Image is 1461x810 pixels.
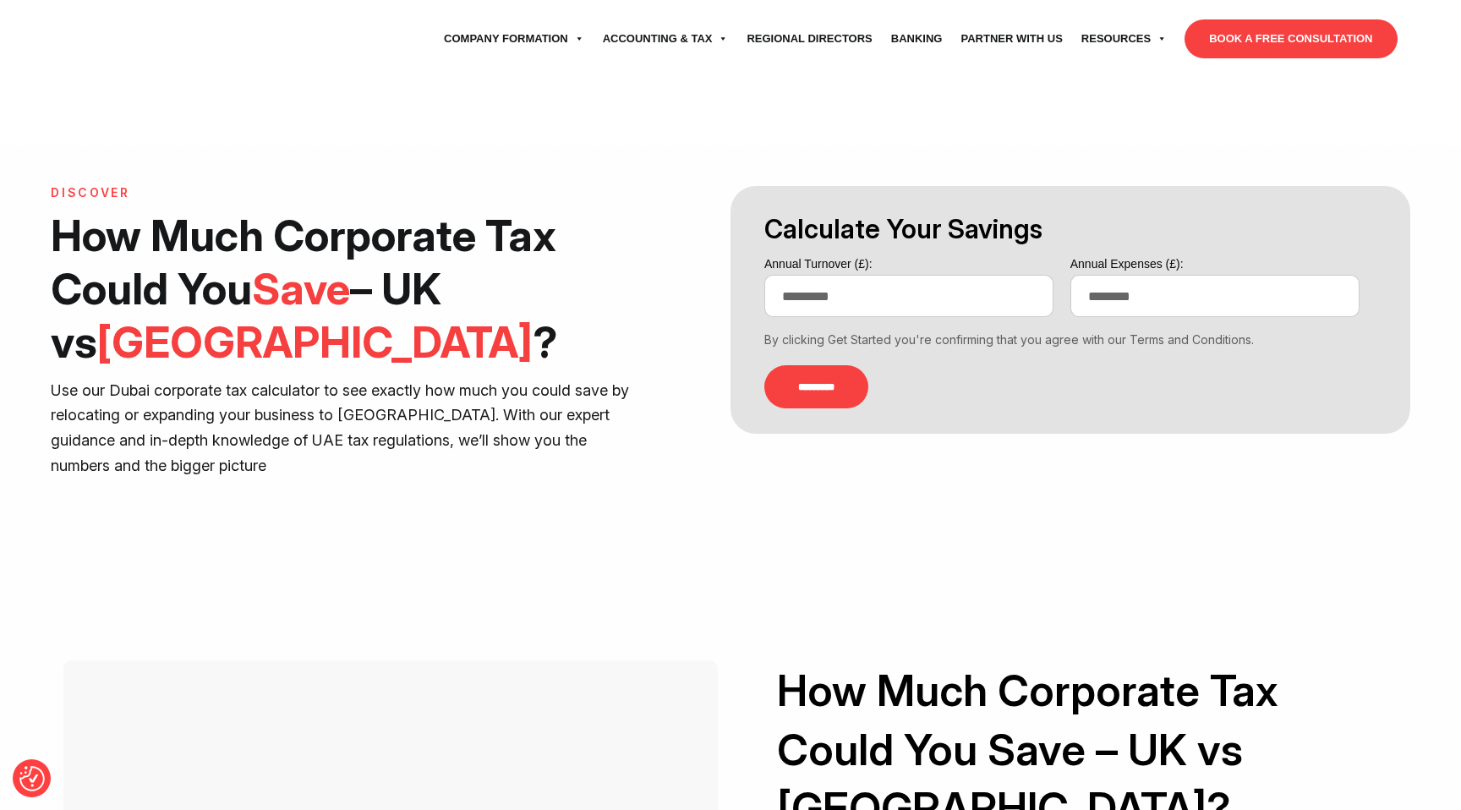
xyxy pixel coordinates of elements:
[435,15,594,63] a: Company Formation
[1070,254,1360,275] label: Annual Expenses (£):
[951,15,1071,63] a: Partner with Us
[97,316,533,368] span: [GEOGRAPHIC_DATA]
[63,18,190,60] img: svg+xml;nitro-empty-id=MTU3OjExNQ==-1;base64,PHN2ZyB2aWV3Qm94PSIwIDAgNzU4IDI1MSIgd2lkdGg9Ijc1OCIg...
[1072,15,1176,63] a: Resources
[19,766,45,791] img: Revisit consent button
[1185,19,1397,58] a: BOOK A FREE CONSULTATION
[594,15,738,63] a: Accounting & Tax
[764,254,1053,275] label: Annual Turnover (£):
[51,209,635,369] h1: How Much Corporate Tax Could You – UK vs ?
[51,378,635,479] p: Use our Dubai corporate tax calculator to see exactly how much you could save by relocating or ex...
[882,15,952,63] a: Banking
[764,331,1376,348] div: By clicking Get Started you're confirming that you agree with our Terms and Conditions.
[19,766,45,791] button: Consent Preferences
[51,186,635,200] h6: Discover
[764,211,1376,247] h3: Calculate Your Savings
[252,263,350,315] span: Save
[737,15,881,63] a: Regional Directors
